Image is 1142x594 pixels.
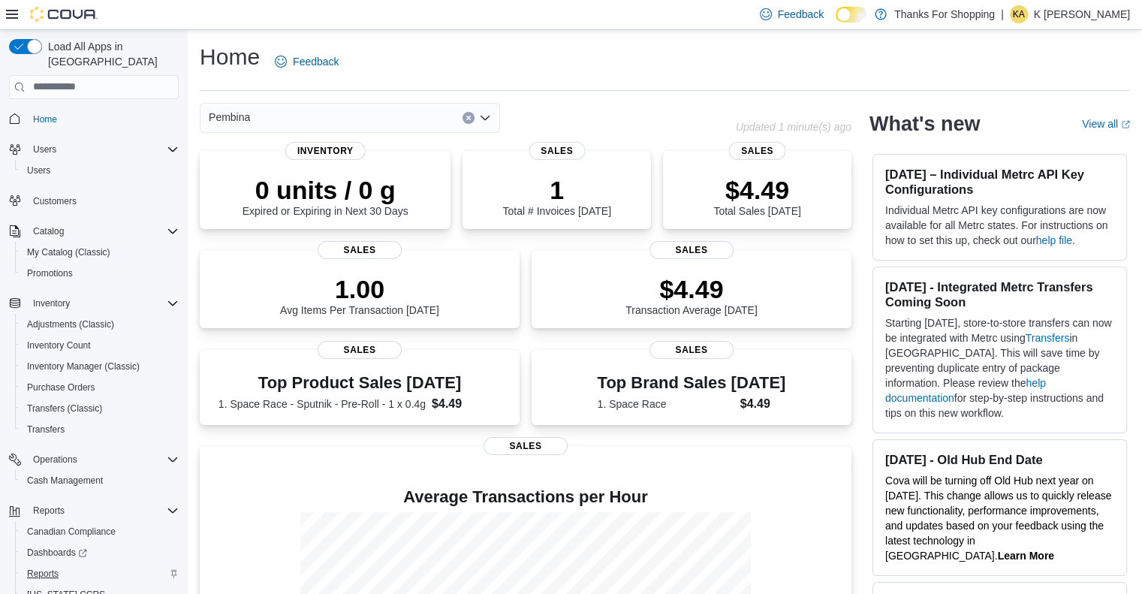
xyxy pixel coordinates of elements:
span: Sales [529,142,585,160]
dt: 1. Space Race - Sputnik - Pre-Roll - 1 x 0.4g [218,397,426,412]
span: Sales [484,437,568,455]
span: Cova will be turning off Old Hub next year on [DATE]. This change allows us to quickly release ne... [885,475,1111,562]
button: Purchase Orders [15,377,185,398]
span: Users [21,161,179,179]
span: Operations [33,454,77,466]
a: Inventory Manager (Classic) [21,357,146,375]
button: Inventory [27,294,76,312]
button: Inventory Manager (Classic) [15,356,185,377]
span: Promotions [21,264,179,282]
span: Customers [27,191,179,210]
span: Operations [27,451,179,469]
button: Clear input [463,112,475,124]
a: Transfers (Classic) [21,400,108,418]
p: Thanks For Shopping [894,5,995,23]
p: Updated 1 minute(s) ago [736,121,851,133]
p: 0 units / 0 g [243,175,408,205]
span: Feedback [778,7,824,22]
span: Transfers (Classic) [21,400,179,418]
span: Reports [27,568,59,580]
button: Reports [3,500,185,521]
a: Feedback [269,47,345,77]
button: Users [15,160,185,181]
span: Promotions [27,267,73,279]
div: K Atlee-Raymond [1010,5,1028,23]
span: Adjustments (Classic) [21,315,179,333]
span: Transfers (Classic) [27,403,102,415]
p: 1 [502,175,610,205]
button: Open list of options [479,112,491,124]
button: Transfers (Classic) [15,398,185,419]
button: Adjustments (Classic) [15,314,185,335]
button: Promotions [15,263,185,284]
p: $4.49 [625,274,758,304]
span: Purchase Orders [27,381,95,393]
button: Users [3,139,185,160]
span: Inventory [285,142,366,160]
span: Cash Management [27,475,103,487]
a: Dashboards [21,544,93,562]
span: Reports [33,505,65,517]
p: K [PERSON_NAME] [1034,5,1130,23]
span: Cash Management [21,472,179,490]
span: Dashboards [21,544,179,562]
span: Load All Apps in [GEOGRAPHIC_DATA] [42,39,179,69]
strong: Learn More [997,550,1053,562]
div: Avg Items Per Transaction [DATE] [280,274,439,316]
h2: What's new [869,112,980,136]
a: Transfers [21,421,71,439]
a: Home [27,110,63,128]
span: Inventory [33,297,70,309]
span: Inventory Count [21,336,179,354]
a: Canadian Compliance [21,523,122,541]
button: Catalog [3,221,185,242]
span: Home [27,110,179,128]
button: My Catalog (Classic) [15,242,185,263]
div: Total Sales [DATE] [713,175,800,217]
span: Sales [649,341,734,359]
a: Adjustments (Classic) [21,315,120,333]
a: Inventory Count [21,336,97,354]
img: Cova [30,7,98,22]
span: Feedback [293,54,339,69]
a: Promotions [21,264,79,282]
span: Canadian Compliance [21,523,179,541]
span: Purchase Orders [21,378,179,397]
button: Operations [27,451,83,469]
span: Pembina [209,108,250,126]
a: Cash Management [21,472,109,490]
button: Cash Management [15,470,185,491]
span: My Catalog (Classic) [27,246,110,258]
button: Inventory [3,293,185,314]
p: $4.49 [713,175,800,205]
span: Reports [21,565,179,583]
span: Sales [318,341,402,359]
a: Reports [21,565,65,583]
a: Dashboards [15,542,185,563]
button: Operations [3,449,185,470]
a: Users [21,161,56,179]
button: Inventory Count [15,335,185,356]
button: Users [27,140,62,158]
h4: Average Transactions per Hour [212,488,839,506]
p: Individual Metrc API key configurations are now available for all Metrc states. For instructions ... [885,203,1114,248]
h3: Top Product Sales [DATE] [218,374,501,392]
span: Sales [729,142,785,160]
span: Reports [27,502,179,520]
a: help file [1036,234,1072,246]
h3: Top Brand Sales [DATE] [598,374,786,392]
button: Customers [3,190,185,212]
button: Canadian Compliance [15,521,185,542]
dt: 1. Space Race [598,397,734,412]
span: Users [27,140,179,158]
span: Inventory [27,294,179,312]
span: Transfers [27,424,65,436]
span: My Catalog (Classic) [21,243,179,261]
span: Adjustments (Classic) [27,318,114,330]
dd: $4.49 [432,395,501,413]
button: Catalog [27,222,70,240]
a: Transfers [1026,332,1070,344]
button: Reports [27,502,71,520]
span: Inventory Count [27,339,91,351]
